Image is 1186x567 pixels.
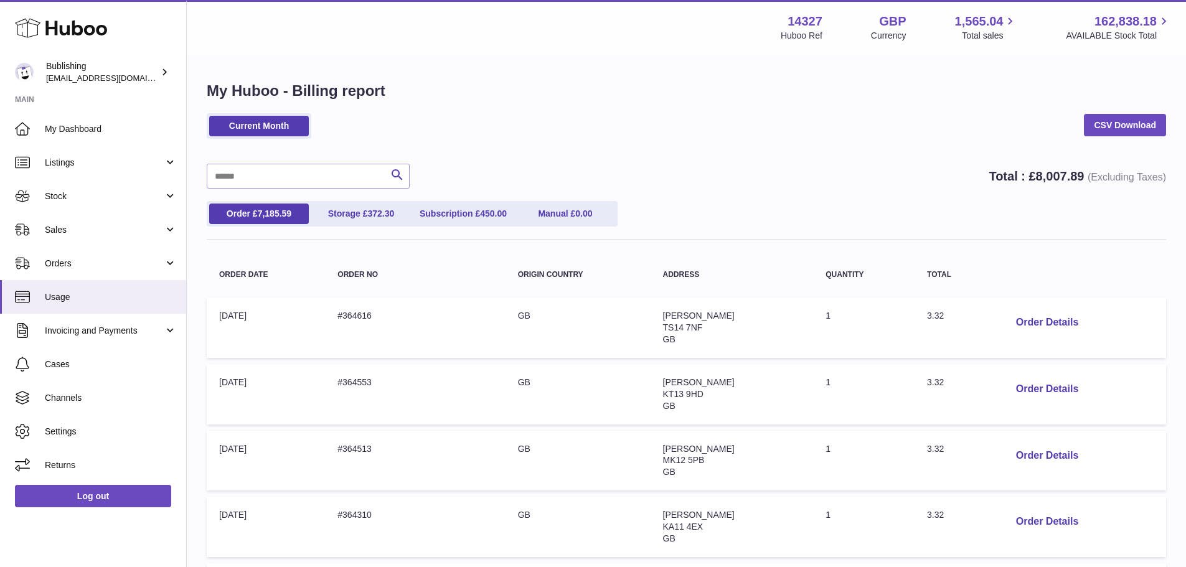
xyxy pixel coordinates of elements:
[1036,169,1085,183] span: 8,007.89
[1006,443,1088,469] button: Order Details
[955,13,1018,42] a: 1,565.04 Total sales
[45,392,177,404] span: Channels
[209,116,309,136] a: Current Month
[663,377,735,387] span: [PERSON_NAME]
[813,298,915,358] td: 1
[663,455,705,465] span: MK12 5PB
[1006,377,1088,402] button: Order Details
[506,497,651,557] td: GB
[1066,13,1171,42] a: 162,838.18 AVAILABLE Stock Total
[45,325,164,337] span: Invoicing and Payments
[367,209,394,218] span: 372.30
[207,431,325,491] td: [DATE]
[413,204,513,224] a: Subscription £450.00
[927,311,944,321] span: 3.32
[515,204,615,224] a: Manual £0.00
[962,30,1017,42] span: Total sales
[325,431,505,491] td: #364513
[1006,310,1088,335] button: Order Details
[480,209,507,218] span: 450.00
[45,190,164,202] span: Stock
[506,258,651,291] th: Origin Country
[813,497,915,557] td: 1
[575,209,592,218] span: 0.00
[207,298,325,358] td: [DATE]
[506,364,651,424] td: GB
[207,258,325,291] th: Order Date
[663,401,675,411] span: GB
[663,311,735,321] span: [PERSON_NAME]
[45,459,177,471] span: Returns
[1088,172,1166,182] span: (Excluding Taxes)
[927,444,944,454] span: 3.32
[813,431,915,491] td: 1
[15,63,34,82] img: internalAdmin-14327@internal.huboo.com
[311,204,411,224] a: Storage £372.30
[813,364,915,424] td: 1
[209,204,309,224] a: Order £7,185.59
[258,209,292,218] span: 7,185.59
[663,467,675,477] span: GB
[663,510,735,520] span: [PERSON_NAME]
[813,258,915,291] th: Quantity
[781,30,822,42] div: Huboo Ref
[506,431,651,491] td: GB
[1084,114,1166,136] a: CSV Download
[45,426,177,438] span: Settings
[663,444,735,454] span: [PERSON_NAME]
[46,60,158,84] div: Bublishing
[325,258,505,291] th: Order no
[46,73,183,83] span: [EMAIL_ADDRESS][DOMAIN_NAME]
[15,485,171,507] a: Log out
[663,334,675,344] span: GB
[927,510,944,520] span: 3.32
[663,322,703,332] span: TS14 7NF
[45,224,164,236] span: Sales
[207,364,325,424] td: [DATE]
[1066,30,1171,42] span: AVAILABLE Stock Total
[325,364,505,424] td: #364553
[325,497,505,557] td: #364310
[45,157,164,169] span: Listings
[871,30,906,42] div: Currency
[989,169,1166,183] strong: Total : £
[879,13,906,30] strong: GBP
[663,522,704,532] span: KA11 4EX
[1094,13,1157,30] span: 162,838.18
[927,377,944,387] span: 3.32
[45,358,177,370] span: Cases
[663,533,675,543] span: GB
[207,497,325,557] td: [DATE]
[45,291,177,303] span: Usage
[45,258,164,269] span: Orders
[207,81,1166,101] h1: My Huboo - Billing report
[915,258,994,291] th: Total
[788,13,822,30] strong: 14327
[506,298,651,358] td: GB
[325,298,505,358] td: #364616
[663,389,704,399] span: KT13 9HD
[651,258,814,291] th: Address
[1006,509,1088,535] button: Order Details
[45,123,177,135] span: My Dashboard
[955,13,1004,30] span: 1,565.04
